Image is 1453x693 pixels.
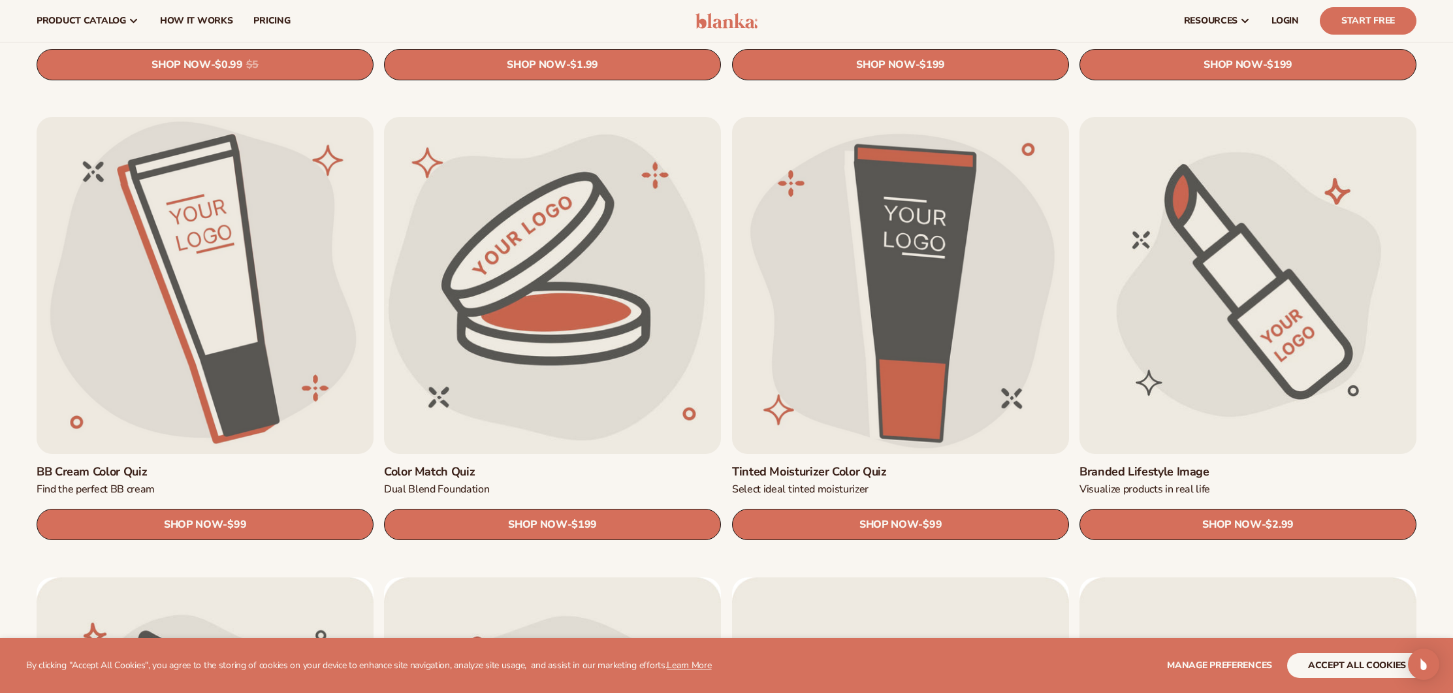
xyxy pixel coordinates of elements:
span: SHOP NOW [507,59,566,71]
span: $199 [919,59,945,71]
a: SHOP NOW- $199 [1079,49,1416,80]
span: $199 [1267,59,1292,71]
a: SHOP NOW- $2.99 [1079,509,1416,541]
a: Branded Lifestyle Image [1079,464,1416,479]
span: SHOP NOW [1204,59,1262,71]
span: Manage preferences [1167,659,1272,671]
span: product catalog [37,16,126,26]
span: SHOP NOW [508,519,567,531]
img: logo [695,13,758,29]
span: $0.99 [215,59,242,71]
span: LOGIN [1271,16,1299,26]
s: $5 [246,59,259,71]
a: SHOP NOW- $1.99 [384,49,721,80]
a: Tinted Moisturizer Color Quiz [732,464,1069,479]
a: SHOP NOW- $99 [732,509,1069,541]
a: BB Cream Color Quiz [37,464,374,479]
span: $2.99 [1266,519,1293,532]
span: $199 [572,519,598,532]
span: SHOP NOW [152,59,210,71]
span: $1.99 [571,59,598,71]
div: Open Intercom Messenger [1408,649,1439,680]
span: pricing [253,16,290,26]
span: $99 [923,519,942,532]
span: $99 [227,519,246,532]
p: By clicking "Accept All Cookies", you agree to the storing of cookies on your device to enhance s... [26,660,712,671]
a: Start Free [1320,7,1416,35]
button: Manage preferences [1167,653,1272,678]
a: SHOP NOW- $199 [732,49,1069,80]
a: SHOP NOW- $199 [384,509,721,541]
span: SHOP NOW [1202,519,1261,531]
span: SHOP NOW [859,519,918,531]
a: SHOP NOW- $99 [37,509,374,541]
span: resources [1184,16,1237,26]
a: Color Match Quiz [384,464,721,479]
a: SHOP NOW- $0.99 $5 [37,49,374,80]
span: SHOP NOW [856,59,915,71]
span: How It Works [160,16,233,26]
a: Learn More [667,659,711,671]
button: accept all cookies [1287,653,1427,678]
span: SHOP NOW [164,519,223,531]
